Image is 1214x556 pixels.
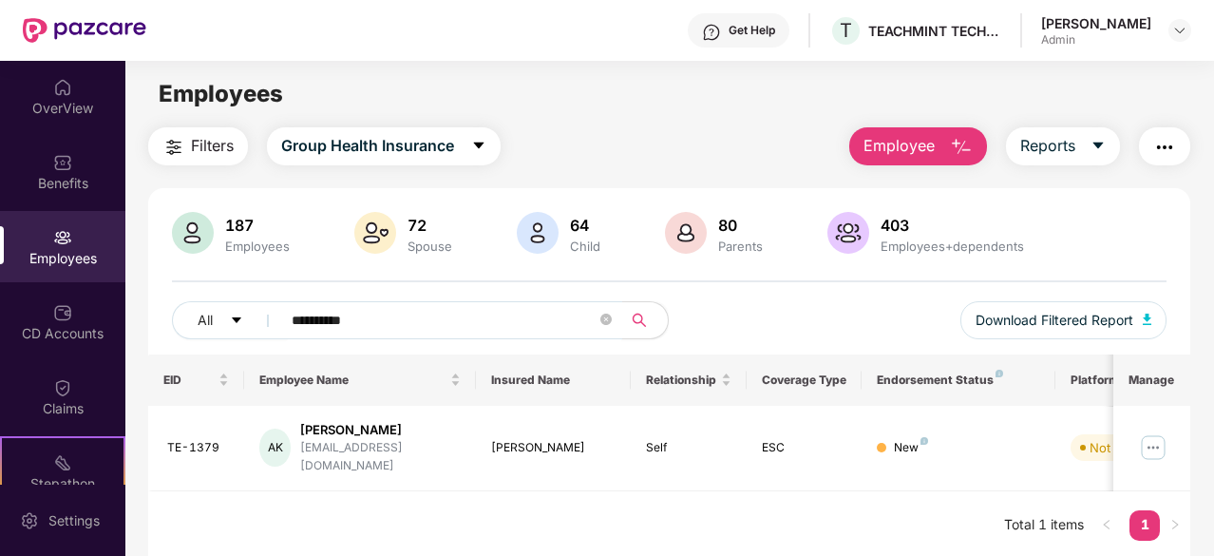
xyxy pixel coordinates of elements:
button: Filters [148,127,248,165]
button: search [621,301,669,339]
span: caret-down [471,138,486,155]
span: Relationship [646,373,717,388]
div: Get Help [729,23,775,38]
span: Employee [863,134,935,158]
div: ESC [762,439,847,457]
div: Admin [1041,32,1151,48]
span: search [621,313,658,328]
span: T [840,19,852,42]
th: Employee Name [244,355,476,406]
span: close-circle [600,312,612,330]
div: 72 [404,216,456,235]
th: Insured Name [476,355,631,406]
span: EID [163,373,216,388]
div: Self [646,439,731,457]
div: 187 [221,216,294,235]
img: svg+xml;base64,PHN2ZyB4bWxucz0iaHR0cDovL3d3dy53My5vcmcvMjAwMC9zdmciIHdpZHRoPSI4IiBoZWlnaHQ9IjgiIH... [920,437,928,445]
li: Total 1 items [1004,510,1084,541]
button: left [1091,510,1122,541]
div: New [894,439,928,457]
img: svg+xml;base64,PHN2ZyBpZD0iRHJvcGRvd24tMzJ4MzIiIHhtbG5zPSJodHRwOi8vd3d3LnczLm9yZy8yMDAwL3N2ZyIgd2... [1172,23,1187,38]
div: Settings [43,511,105,530]
div: Stepathon [2,474,123,493]
th: Coverage Type [747,355,863,406]
a: 1 [1129,510,1160,539]
div: Not Verified [1090,438,1159,457]
span: Filters [191,134,234,158]
div: AK [259,429,291,467]
span: All [198,310,213,331]
div: TEACHMINT TECHNOLOGIES PRIVATE LIMITED [868,22,1001,40]
div: [EMAIL_ADDRESS][DOMAIN_NAME] [300,439,461,475]
img: svg+xml;base64,PHN2ZyB4bWxucz0iaHR0cDovL3d3dy53My5vcmcvMjAwMC9zdmciIHhtbG5zOnhsaW5rPSJodHRwOi8vd3... [172,212,214,254]
th: EID [148,355,245,406]
th: Manage [1113,355,1190,406]
div: Parents [714,239,767,254]
img: svg+xml;base64,PHN2ZyB4bWxucz0iaHR0cDovL3d3dy53My5vcmcvMjAwMC9zdmciIHdpZHRoPSIyNCIgaGVpZ2h0PSIyNC... [1153,136,1176,159]
button: Reportscaret-down [1006,127,1120,165]
div: [PERSON_NAME] [491,439,616,457]
span: close-circle [600,314,612,325]
div: 80 [714,216,767,235]
button: Allcaret-down [172,301,288,339]
button: Download Filtered Report [960,301,1167,339]
img: New Pazcare Logo [23,18,146,43]
img: svg+xml;base64,PHN2ZyBpZD0iSGVscC0zMngzMiIgeG1sbnM9Imh0dHA6Ly93d3cudzMub3JnLzIwMDAvc3ZnIiB3aWR0aD... [702,23,721,42]
img: svg+xml;base64,PHN2ZyB4bWxucz0iaHR0cDovL3d3dy53My5vcmcvMjAwMC9zdmciIHdpZHRoPSIyMSIgaGVpZ2h0PSIyMC... [53,453,72,472]
div: [PERSON_NAME] [300,421,461,439]
div: Spouse [404,239,456,254]
img: svg+xml;base64,PHN2ZyB4bWxucz0iaHR0cDovL3d3dy53My5vcmcvMjAwMC9zdmciIHdpZHRoPSIyNCIgaGVpZ2h0PSIyNC... [162,136,185,159]
img: svg+xml;base64,PHN2ZyB4bWxucz0iaHR0cDovL3d3dy53My5vcmcvMjAwMC9zdmciIHhtbG5zOnhsaW5rPSJodHRwOi8vd3... [827,212,869,254]
li: Previous Page [1091,510,1122,541]
div: TE-1379 [167,439,230,457]
div: Employees [221,239,294,254]
img: svg+xml;base64,PHN2ZyBpZD0iU2V0dGluZy0yMHgyMCIgeG1sbnM9Imh0dHA6Ly93d3cudzMub3JnLzIwMDAvc3ZnIiB3aW... [20,511,39,530]
span: Download Filtered Report [976,310,1133,331]
div: 64 [566,216,604,235]
div: [PERSON_NAME] [1041,14,1151,32]
span: right [1169,519,1181,530]
img: svg+xml;base64,PHN2ZyBpZD0iSG9tZSIgeG1sbnM9Imh0dHA6Ly93d3cudzMub3JnLzIwMDAvc3ZnIiB3aWR0aD0iMjAiIG... [53,78,72,97]
div: 403 [877,216,1028,235]
img: svg+xml;base64,PHN2ZyB4bWxucz0iaHR0cDovL3d3dy53My5vcmcvMjAwMC9zdmciIHhtbG5zOnhsaW5rPSJodHRwOi8vd3... [950,136,973,159]
div: Endorsement Status [877,373,1039,388]
img: svg+xml;base64,PHN2ZyBpZD0iRW1wbG95ZWVzIiB4bWxucz0iaHR0cDovL3d3dy53My5vcmcvMjAwMC9zdmciIHdpZHRoPS... [53,228,72,247]
img: svg+xml;base64,PHN2ZyBpZD0iQ0RfQWNjb3VudHMiIGRhdGEtbmFtZT0iQ0QgQWNjb3VudHMiIHhtbG5zPSJodHRwOi8vd3... [53,303,72,322]
img: svg+xml;base64,PHN2ZyB4bWxucz0iaHR0cDovL3d3dy53My5vcmcvMjAwMC9zdmciIHhtbG5zOnhsaW5rPSJodHRwOi8vd3... [1143,314,1152,325]
img: manageButton [1138,432,1168,463]
span: Reports [1020,134,1075,158]
button: right [1160,510,1190,541]
button: Group Health Insurancecaret-down [267,127,501,165]
button: Employee [849,127,987,165]
img: svg+xml;base64,PHN2ZyBpZD0iQ2xhaW0iIHhtbG5zPSJodHRwOi8vd3d3LnczLm9yZy8yMDAwL3N2ZyIgd2lkdGg9IjIwIi... [53,378,72,397]
span: caret-down [1091,138,1106,155]
th: Relationship [631,355,747,406]
span: left [1101,519,1112,530]
img: svg+xml;base64,PHN2ZyB4bWxucz0iaHR0cDovL3d3dy53My5vcmcvMjAwMC9zdmciIHhtbG5zOnhsaW5rPSJodHRwOi8vd3... [354,212,396,254]
div: Child [566,239,604,254]
span: Employee Name [259,373,446,388]
img: svg+xml;base64,PHN2ZyB4bWxucz0iaHR0cDovL3d3dy53My5vcmcvMjAwMC9zdmciIHhtbG5zOnhsaW5rPSJodHRwOi8vd3... [517,212,559,254]
span: Employees [159,80,283,107]
span: Group Health Insurance [281,134,454,158]
div: Platform Status [1071,373,1175,388]
img: svg+xml;base64,PHN2ZyBpZD0iQmVuZWZpdHMiIHhtbG5zPSJodHRwOi8vd3d3LnczLm9yZy8yMDAwL3N2ZyIgd2lkdGg9Ij... [53,153,72,172]
img: svg+xml;base64,PHN2ZyB4bWxucz0iaHR0cDovL3d3dy53My5vcmcvMjAwMC9zdmciIHdpZHRoPSI4IiBoZWlnaHQ9IjgiIH... [996,370,1003,377]
li: 1 [1129,510,1160,541]
span: caret-down [230,314,243,329]
li: Next Page [1160,510,1190,541]
img: svg+xml;base64,PHN2ZyB4bWxucz0iaHR0cDovL3d3dy53My5vcmcvMjAwMC9zdmciIHhtbG5zOnhsaW5rPSJodHRwOi8vd3... [665,212,707,254]
div: Employees+dependents [877,239,1028,254]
